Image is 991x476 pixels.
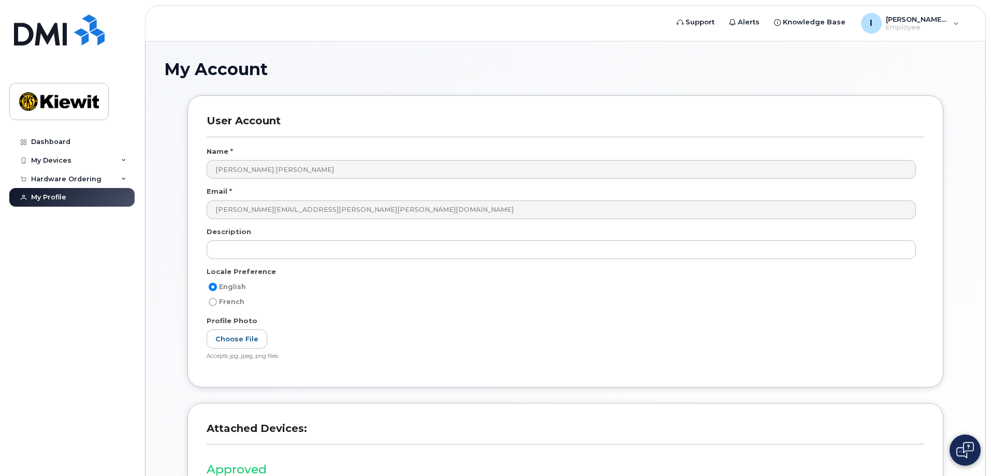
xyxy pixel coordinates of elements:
[207,227,251,237] label: Description
[219,298,244,306] span: French
[164,60,967,78] h1: My Account
[207,463,924,476] h3: Approved
[207,316,257,326] label: Profile Photo
[219,283,246,291] span: English
[207,422,924,444] h3: Attached Devices:
[207,114,924,137] h3: User Account
[956,442,974,458] img: Open chat
[207,267,276,277] label: Locale Preference
[207,186,232,196] label: Email *
[209,283,217,291] input: English
[207,353,916,360] div: Accepts jpg, jpeg, png files
[209,298,217,306] input: French
[207,147,233,156] label: Name *
[207,329,267,349] label: Choose File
